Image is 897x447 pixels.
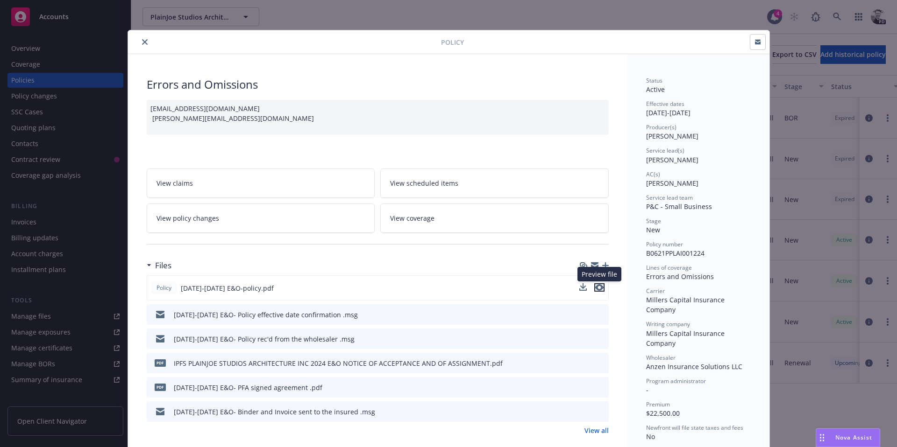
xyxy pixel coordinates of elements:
span: Wholesaler [646,354,676,362]
button: download file [582,358,589,368]
span: Premium [646,400,670,408]
span: Lines of coverage [646,264,692,272]
span: Policy [441,37,464,47]
span: pdf [155,384,166,391]
span: Stage [646,217,661,225]
a: View scheduled items [380,168,609,198]
h3: Files [155,259,171,272]
button: download file [582,383,589,392]
span: Newfront will file state taxes and fees [646,424,743,432]
span: [PERSON_NAME] [646,179,698,188]
div: Preview file [577,267,621,281]
span: Policy number [646,240,683,248]
div: [DATE]-[DATE] E&O- Binder and Invoice sent to the insured .msg [174,407,375,417]
span: Active [646,85,665,94]
span: Service lead(s) [646,147,684,154]
div: [DATE]-[DATE] E&O- Policy rec'd from the wholesaler .msg [174,334,355,344]
span: Program administrator [646,377,706,385]
span: Status [646,77,662,84]
button: preview file [594,283,605,292]
div: [DATE]-[DATE] E&O- Policy effective date confirmation .msg [174,310,358,320]
button: close [139,36,150,48]
div: [EMAIL_ADDRESS][DOMAIN_NAME] [PERSON_NAME][EMAIL_ADDRESS][DOMAIN_NAME] [147,100,609,135]
button: download file [579,283,587,291]
a: View claims [147,168,375,198]
button: preview file [597,407,605,417]
span: Producer(s) [646,123,676,131]
span: [PERSON_NAME] [646,155,698,164]
button: preview file [597,334,605,344]
a: View coverage [380,203,609,233]
button: preview file [597,310,605,320]
span: Errors and Omissions [646,272,714,281]
span: View coverage [390,213,434,223]
div: IPFS PLAINJOE STUDIOS ARCHITECTURE INC 2024 E&O NOTICE OF ACCEPTANCE AND OF ASSIGNMENT.pdf [174,358,503,368]
span: Millers Capital Insurance Company [646,295,726,314]
span: Anzen Insurance Solutions LLC [646,362,742,371]
div: [DATE] - [DATE] [646,100,751,118]
span: Policy [155,284,173,292]
a: View all [584,426,609,435]
div: Files [147,259,171,272]
button: download file [579,283,587,293]
span: Carrier [646,287,665,295]
span: [PERSON_NAME] [646,132,698,140]
button: preview file [597,383,605,392]
span: AC(s) [646,170,660,178]
span: - [646,385,648,394]
span: B0621PPLAI001224 [646,249,705,258]
span: $22,500.00 [646,409,680,418]
span: New [646,225,660,234]
span: Service lead team [646,194,693,202]
span: Nova Assist [835,433,872,441]
button: download file [582,334,589,344]
span: [DATE]-[DATE] E&O-policy.pdf [181,283,274,293]
span: View claims [157,178,193,188]
span: Millers Capital Insurance Company [646,329,726,348]
button: preview file [594,283,605,293]
span: View policy changes [157,213,219,223]
div: Drag to move [816,429,828,447]
button: download file [582,407,589,417]
span: pdf [155,359,166,366]
a: View policy changes [147,203,375,233]
button: Nova Assist [816,428,880,447]
span: View scheduled items [390,178,458,188]
span: No [646,432,655,441]
div: [DATE]-[DATE] E&O- PFA signed agreement .pdf [174,383,322,392]
button: download file [582,310,589,320]
span: Effective dates [646,100,684,108]
span: Writing company [646,320,690,328]
span: P&C - Small Business [646,202,712,211]
div: Errors and Omissions [147,77,609,92]
button: preview file [597,358,605,368]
